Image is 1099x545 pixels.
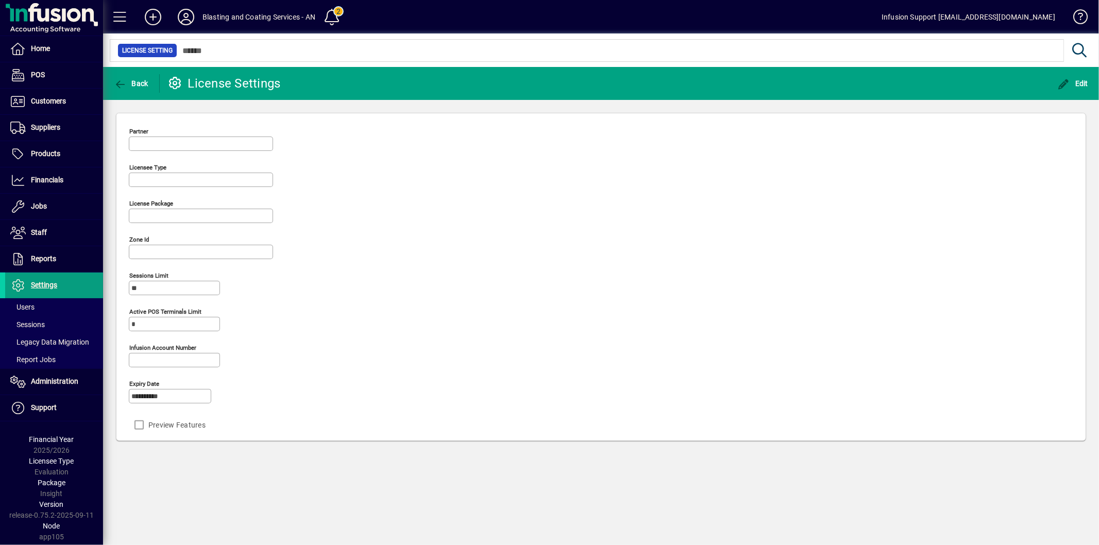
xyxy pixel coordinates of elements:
span: Reports [31,254,56,263]
span: Sessions [10,320,45,329]
span: Settings [31,281,57,289]
span: Staff [31,228,47,236]
span: Administration [31,377,78,385]
a: Report Jobs [5,351,103,368]
span: Version [40,500,64,508]
span: Financials [31,176,63,184]
a: Staff [5,220,103,246]
span: Licensee Type [29,457,74,465]
a: POS [5,62,103,88]
a: Home [5,36,103,62]
button: Back [111,74,151,93]
mat-label: Active POS Terminals Limit [129,308,201,315]
span: Customers [31,97,66,105]
button: Edit [1055,74,1091,93]
a: Users [5,298,103,316]
div: Infusion Support [EMAIL_ADDRESS][DOMAIN_NAME] [882,9,1055,25]
mat-label: Sessions Limit [129,272,168,279]
span: Users [10,303,35,311]
a: Products [5,141,103,167]
mat-label: Zone Id [129,236,149,243]
mat-label: Partner [129,128,148,135]
span: Financial Year [29,435,74,444]
a: Customers [5,89,103,114]
a: Financials [5,167,103,193]
button: Add [137,8,170,26]
span: Report Jobs [10,355,56,364]
span: Back [114,79,148,88]
mat-label: Infusion account number [129,344,196,351]
button: Profile [170,8,202,26]
span: Package [38,479,65,487]
a: Administration [5,369,103,395]
a: Sessions [5,316,103,333]
span: Home [31,44,50,53]
mat-label: Licensee Type [129,164,166,171]
span: Jobs [31,202,47,210]
span: Node [43,522,60,530]
span: Legacy Data Migration [10,338,89,346]
span: POS [31,71,45,79]
mat-label: Expiry date [129,380,159,387]
a: Legacy Data Migration [5,333,103,351]
div: Blasting and Coating Services - AN [202,9,315,25]
mat-label: License Package [129,200,173,207]
a: Reports [5,246,103,272]
span: Edit [1058,79,1089,88]
app-page-header-button: Back [103,74,160,93]
a: Suppliers [5,115,103,141]
a: Jobs [5,194,103,219]
span: Products [31,149,60,158]
span: License Setting [122,45,173,56]
span: Support [31,403,57,412]
a: Knowledge Base [1066,2,1086,36]
span: Suppliers [31,123,60,131]
div: License Settings [167,75,281,92]
a: Support [5,395,103,421]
